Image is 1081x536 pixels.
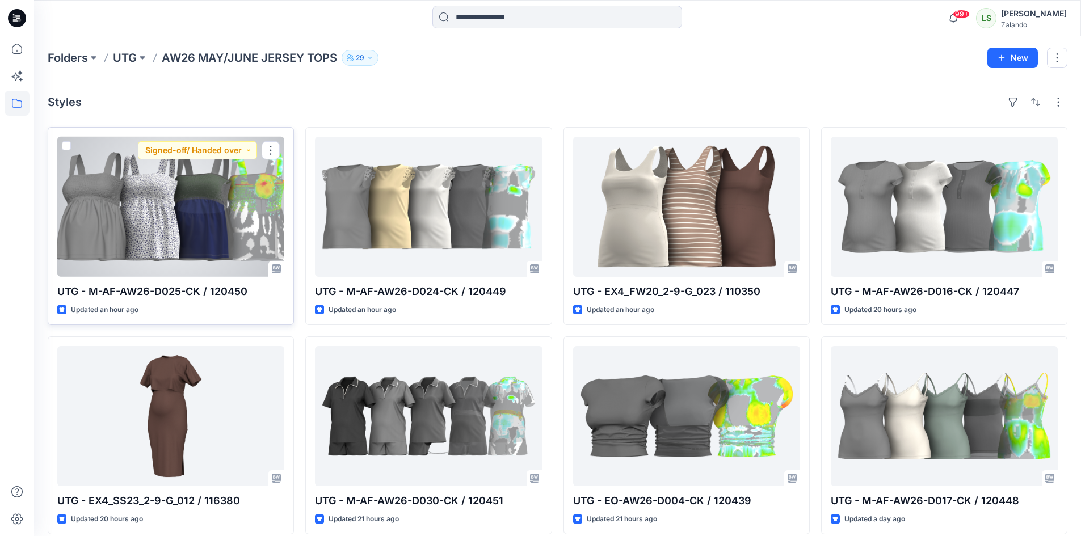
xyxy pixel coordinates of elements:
div: Zalando [1001,20,1067,29]
p: Updated 21 hours ago [587,513,657,525]
p: UTG - M-AF-AW26-D017-CK / 120448 [831,493,1058,509]
a: UTG - M-AF-AW26-D025-CK / 120450 [57,137,284,277]
a: UTG [113,50,137,66]
p: Updated an hour ago [71,304,138,316]
div: LS [976,8,996,28]
a: UTG - M-AF-AW26-D017-CK / 120448 [831,346,1058,486]
p: 29 [356,52,364,64]
span: 99+ [953,10,970,19]
p: Updated an hour ago [329,304,396,316]
p: UTG - M-AF-AW26-D030-CK / 120451 [315,493,542,509]
p: UTG - EX4_SS23_2-9-G_012 / 116380 [57,493,284,509]
p: Updated a day ago [844,513,905,525]
p: Updated 20 hours ago [844,304,916,316]
p: UTG - M-AF-AW26-D016-CK / 120447 [831,284,1058,299]
p: UTG - M-AF-AW26-D025-CK / 120450 [57,284,284,299]
a: UTG - EX4_FW20_2-9-G_023 / 110350 [573,137,800,277]
p: Updated 21 hours ago [329,513,399,525]
p: UTG - EX4_FW20_2-9-G_023 / 110350 [573,284,800,299]
button: 29 [342,50,378,66]
button: New [987,48,1038,68]
p: Updated an hour ago [587,304,654,316]
div: [PERSON_NAME] [1001,7,1067,20]
a: UTG - EX4_SS23_2-9-G_012 / 116380 [57,346,284,486]
p: UTG - EO-AW26-D004-CK / 120439 [573,493,800,509]
a: Folders [48,50,88,66]
a: UTG - EO-AW26-D004-CK / 120439 [573,346,800,486]
p: AW26 MAY/JUNE JERSEY TOPS [162,50,337,66]
h4: Styles [48,95,82,109]
p: UTG - M-AF-AW26-D024-CK / 120449 [315,284,542,299]
a: UTG - M-AF-AW26-D024-CK / 120449 [315,137,542,277]
a: UTG - M-AF-AW26-D030-CK / 120451 [315,346,542,486]
p: Updated 20 hours ago [71,513,143,525]
a: UTG - M-AF-AW26-D016-CK / 120447 [831,137,1058,277]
